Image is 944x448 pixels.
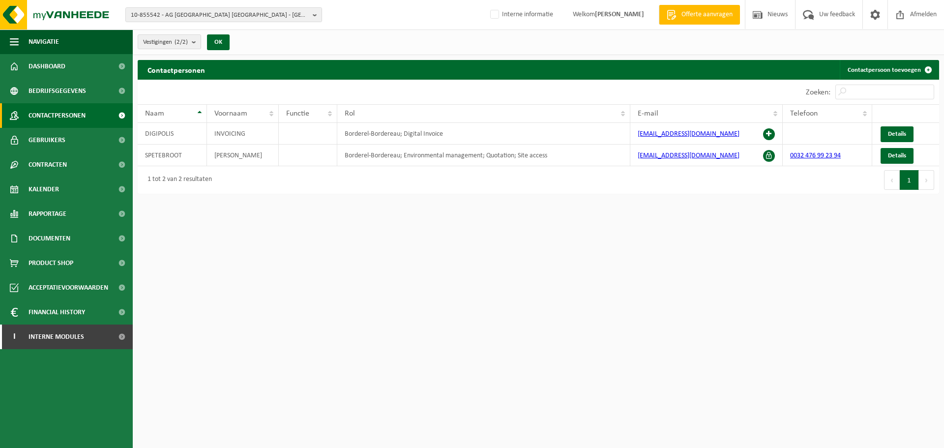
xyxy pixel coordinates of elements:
span: Gebruikers [29,128,65,152]
a: Details [881,126,914,142]
div: 1 tot 2 van 2 resultaten [143,171,212,189]
span: 10-855542 - AG [GEOGRAPHIC_DATA] [GEOGRAPHIC_DATA] - [GEOGRAPHIC_DATA] [131,8,309,23]
a: Contactpersoon toevoegen [840,60,938,80]
span: Bedrijfsgegevens [29,79,86,103]
span: Documenten [29,226,70,251]
count: (2/2) [175,39,188,45]
button: 10-855542 - AG [GEOGRAPHIC_DATA] [GEOGRAPHIC_DATA] - [GEOGRAPHIC_DATA] [125,7,322,22]
span: Financial History [29,300,85,325]
span: Details [888,152,906,159]
a: [EMAIL_ADDRESS][DOMAIN_NAME] [638,130,739,138]
span: I [10,325,19,349]
button: Next [919,170,934,190]
label: Interne informatie [488,7,553,22]
a: [EMAIL_ADDRESS][DOMAIN_NAME] [638,152,739,159]
td: DIGIPOLIS [138,123,207,145]
td: Borderel-Bordereau; Environmental management; Quotation; Site access [337,145,631,166]
span: E-mail [638,110,658,118]
span: Voornaam [214,110,247,118]
span: Contracten [29,152,67,177]
td: INVOICING [207,123,278,145]
span: Product Shop [29,251,73,275]
span: Telefoon [790,110,818,118]
strong: [PERSON_NAME] [595,11,644,18]
a: 0032 476 99 23 94 [790,152,841,159]
a: Offerte aanvragen [659,5,740,25]
button: 1 [900,170,919,190]
span: Interne modules [29,325,84,349]
span: Navigatie [29,30,59,54]
td: SPETEBROOT [138,145,207,166]
button: Vestigingen(2/2) [138,34,201,49]
span: Rapportage [29,202,66,226]
td: [PERSON_NAME] [207,145,278,166]
span: Acceptatievoorwaarden [29,275,108,300]
span: Details [888,131,906,137]
span: Kalender [29,177,59,202]
h2: Contactpersonen [138,60,215,79]
label: Zoeken: [806,89,830,96]
td: Borderel-Bordereau; Digital Invoice [337,123,631,145]
span: Offerte aanvragen [679,10,735,20]
a: Details [881,148,914,164]
span: Rol [345,110,355,118]
span: Contactpersonen [29,103,86,128]
span: Vestigingen [143,35,188,50]
button: OK [207,34,230,50]
button: Previous [884,170,900,190]
span: Functie [286,110,309,118]
span: Dashboard [29,54,65,79]
span: Naam [145,110,164,118]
